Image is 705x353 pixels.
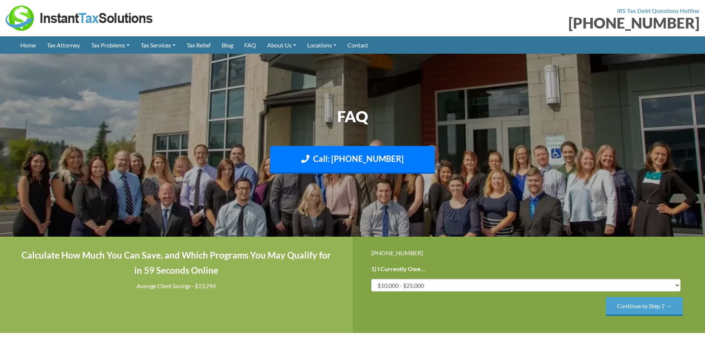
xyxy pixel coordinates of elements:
strong: IRS Tax Debt Questions Hotline [617,7,699,14]
a: Tax Services [135,36,181,54]
a: About Us [262,36,302,54]
input: Continue to Step 2 → [606,297,683,316]
a: Call: [PHONE_NUMBER] [270,146,435,174]
a: Locations [302,36,342,54]
div: [PHONE_NUMBER] [358,16,700,30]
div: [PHONE_NUMBER] [371,248,687,258]
a: Contact [342,36,374,54]
h4: Calculate How Much You Can Save, and Which Programs You May Qualify for in 59 Seconds Online [19,248,334,278]
label: 1) I Currently Owe... [371,265,425,273]
a: Tax Problems [85,36,135,54]
h1: FAQ [147,106,558,127]
a: FAQ [239,36,262,54]
a: Instant Tax Solutions Logo [6,14,154,21]
i: Average Client Savings - $13,294 [137,282,216,289]
a: Tax Relief [181,36,216,54]
img: Instant Tax Solutions Logo [6,6,154,31]
a: Blog [216,36,239,54]
a: Home [15,36,41,54]
a: Tax Attorney [41,36,85,54]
